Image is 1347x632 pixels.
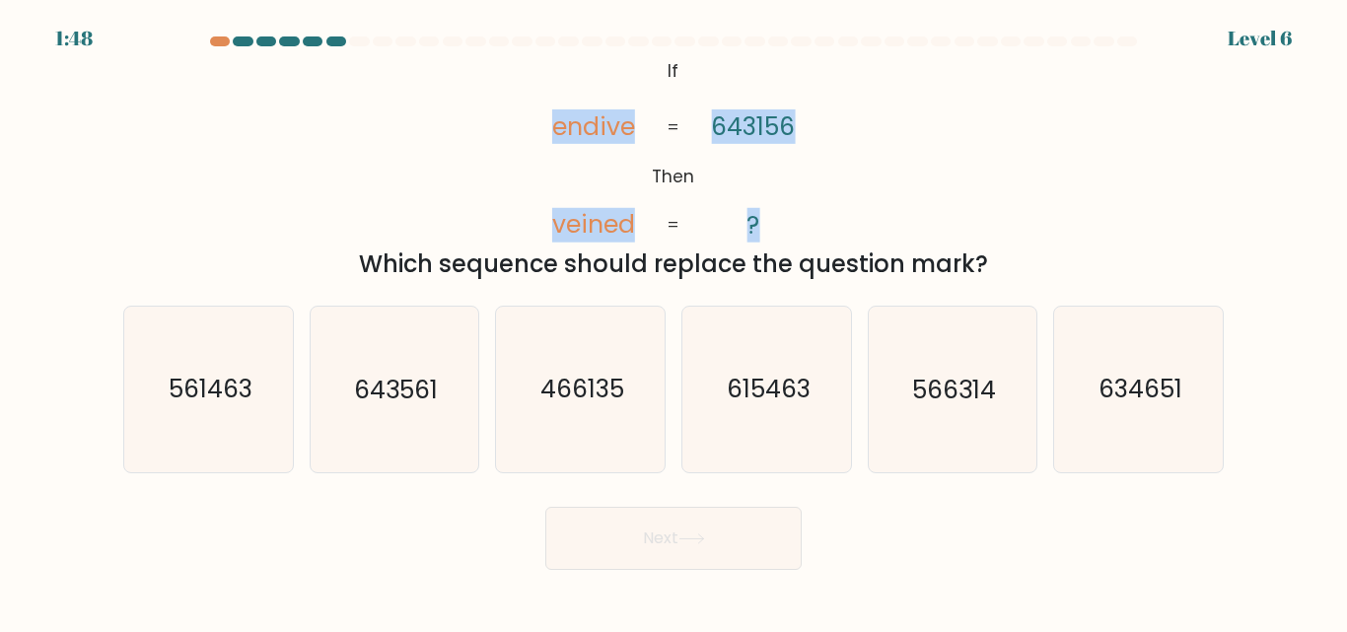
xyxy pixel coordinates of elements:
[520,54,827,244] svg: @import url('[URL][DOMAIN_NAME]);
[552,109,635,144] tspan: endive
[668,214,680,238] tspan: =
[545,507,802,570] button: Next
[55,24,93,53] div: 1:48
[135,246,1212,282] div: Which sequence should replace the question mark?
[168,373,251,407] text: 561463
[1228,24,1292,53] div: Level 6
[653,166,695,189] tspan: Then
[669,59,679,83] tspan: If
[668,115,680,139] tspan: =
[747,208,760,243] tspan: ?
[540,373,624,407] text: 466135
[712,109,796,144] tspan: 643156
[912,373,996,407] text: 566314
[552,208,635,243] tspan: veined
[726,373,810,407] text: 615463
[354,373,438,407] text: 643561
[1099,373,1182,407] text: 634651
